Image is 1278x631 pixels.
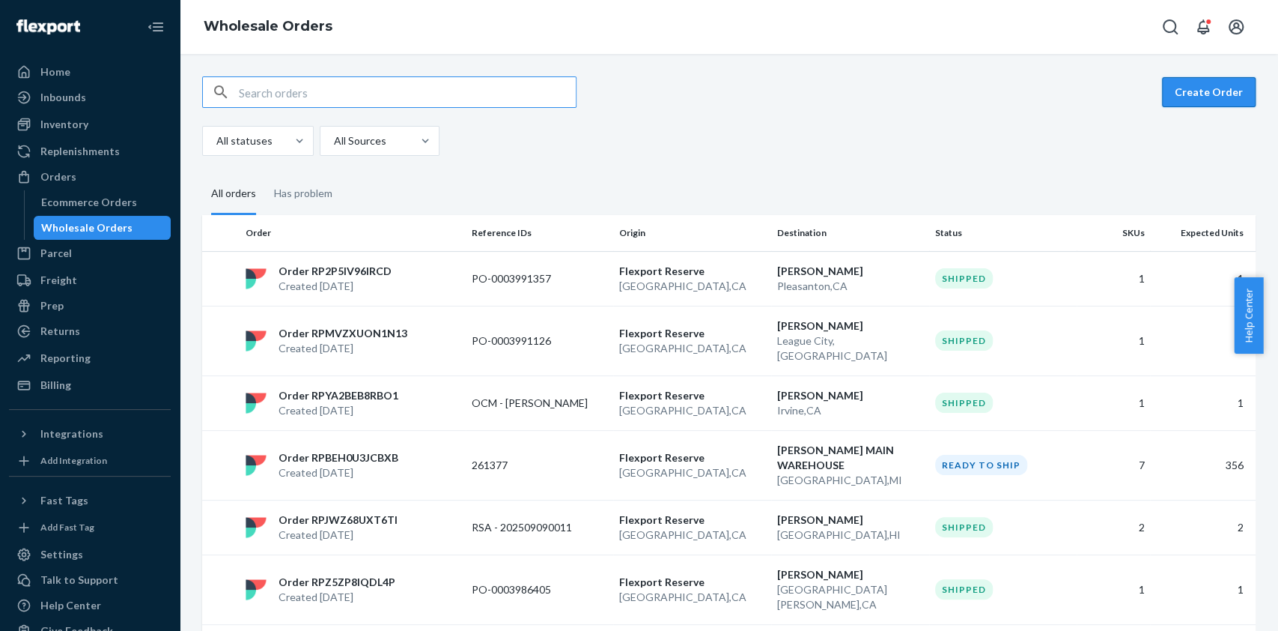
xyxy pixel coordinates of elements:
p: [GEOGRAPHIC_DATA][PERSON_NAME] , CA [777,582,923,612]
td: 2 [1150,500,1256,555]
a: Add Fast Tag [9,519,171,537]
div: Orders [40,169,76,184]
p: [GEOGRAPHIC_DATA] , CA [619,528,765,543]
th: Origin [613,215,771,251]
div: Shipped [935,330,993,351]
p: Irvine , CA [777,403,923,418]
p: Flexport Reserve [619,575,765,590]
p: [PERSON_NAME] [777,318,923,333]
div: Ecommerce Orders [41,195,137,210]
p: Order RPYA2BEB8RBO1 [279,388,398,403]
p: Order RPBEH0U3JCBXB [279,450,398,465]
p: [PERSON_NAME] MAIN WAREHOUSE [777,443,923,473]
a: Help Center [9,594,171,618]
div: Fast Tags [40,493,88,508]
p: League City , [GEOGRAPHIC_DATA] [777,333,923,363]
p: [PERSON_NAME] [777,264,923,279]
p: Created [DATE] [279,279,392,294]
img: Flexport logo [16,19,80,34]
th: Expected Units [1150,215,1256,251]
div: Prep [40,298,64,313]
input: All Sources [332,133,334,148]
td: 1 [1077,375,1150,430]
p: [PERSON_NAME] [777,567,923,582]
a: Settings [9,543,171,567]
th: SKUs [1077,215,1150,251]
p: [GEOGRAPHIC_DATA] , CA [619,590,765,605]
div: Shipped [935,393,993,413]
p: [GEOGRAPHIC_DATA] , CA [619,341,765,356]
a: Add Integration [9,452,171,470]
div: Parcel [40,246,72,261]
th: Order [240,215,466,251]
div: Add Integration [40,454,107,467]
a: Wholesale Orders [34,216,171,240]
div: Talk to Support [40,573,118,588]
a: Replenishments [9,139,171,163]
a: Prep [9,294,171,318]
p: RSA - 202509090011 [472,520,591,535]
th: Reference IDs [466,215,613,251]
p: [GEOGRAPHIC_DATA] , CA [619,403,765,418]
div: Shipped [935,579,993,600]
p: Flexport Reserve [619,264,765,279]
td: 7 [1077,430,1150,500]
input: All statuses [215,133,216,148]
p: Order RPZ5ZP8IQDL4P [279,575,395,590]
img: flexport logo [246,268,267,289]
div: Wholesale Orders [41,220,133,235]
a: Inventory [9,112,171,136]
img: flexport logo [246,330,267,351]
a: Ecommerce Orders [34,190,171,214]
div: Replenishments [40,144,120,159]
a: Freight [9,268,171,292]
td: 1 [1077,555,1150,624]
p: PO-0003991126 [472,333,591,348]
input: Search orders [239,77,576,107]
p: Flexport Reserve [619,450,765,465]
div: Returns [40,324,80,339]
p: Pleasanton , CA [777,279,923,294]
th: Status [929,215,1077,251]
div: Inventory [40,117,88,132]
p: [PERSON_NAME] [777,388,923,403]
a: Inbounds [9,85,171,109]
div: Billing [40,378,71,393]
p: [GEOGRAPHIC_DATA] , MI [777,473,923,488]
img: flexport logo [246,579,267,600]
p: Flexport Reserve [619,388,765,403]
button: Close Navigation [141,12,171,42]
button: Open account menu [1221,12,1251,42]
a: Returns [9,319,171,343]
button: Integrations [9,422,171,446]
p: OCM - Olin [472,396,591,411]
div: Settings [40,547,83,562]
a: Orders [9,165,171,189]
th: Destination [771,215,929,251]
span: Help Center [1234,277,1263,354]
p: Created [DATE] [279,341,407,356]
img: flexport logo [246,393,267,414]
div: Freight [40,273,77,288]
p: [GEOGRAPHIC_DATA] , CA [619,465,765,480]
td: 1 [1077,306,1150,375]
a: Reporting [9,346,171,370]
a: Parcel [9,241,171,265]
ol: breadcrumbs [192,5,344,49]
p: Created [DATE] [279,528,398,543]
div: Reporting [40,351,91,366]
p: Created [DATE] [279,465,398,480]
a: Talk to Support [9,568,171,592]
p: [GEOGRAPHIC_DATA] , HI [777,528,923,543]
div: Ready to ship [935,455,1027,475]
td: 1 [1077,251,1150,306]
div: Integrations [40,426,103,441]
div: Help Center [40,598,101,613]
td: 1 [1150,555,1256,624]
div: Shipped [935,517,993,537]
p: PO-0003986405 [472,582,591,597]
p: Created [DATE] [279,590,395,605]
img: flexport logo [246,455,267,476]
p: PO-0003991357 [472,271,591,286]
button: Open notifications [1188,12,1218,42]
